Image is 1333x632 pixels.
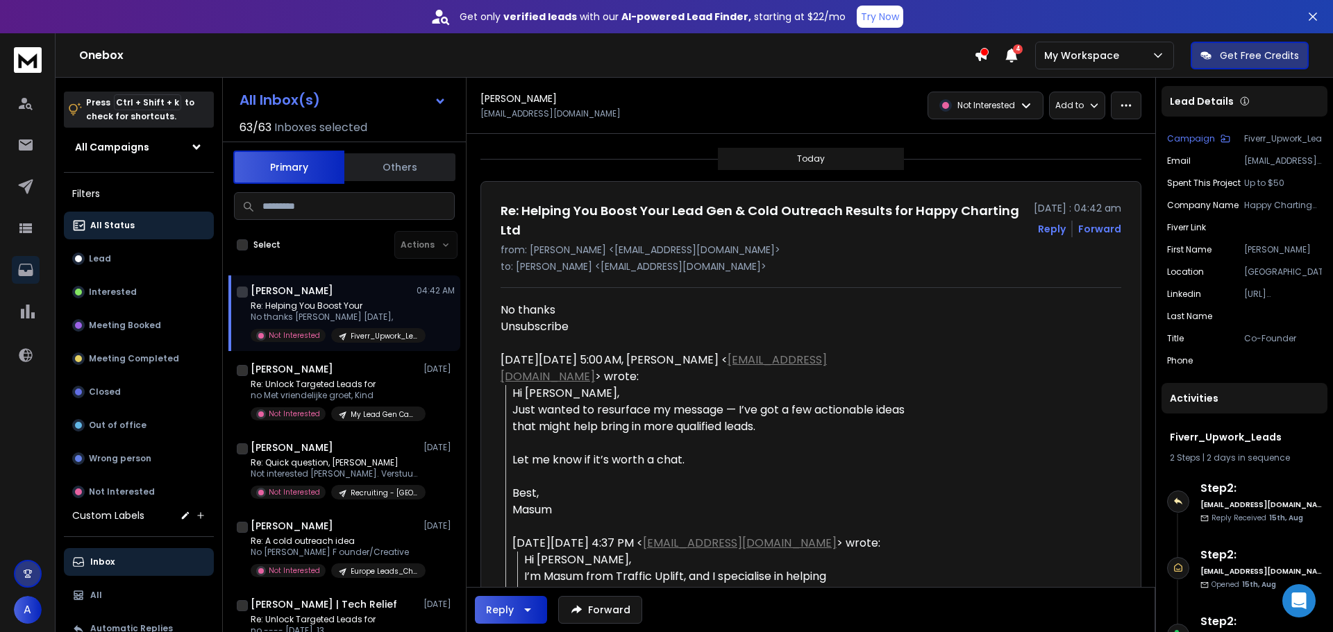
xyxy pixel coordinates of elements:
[90,556,115,567] p: Inbox
[1244,133,1322,144] p: Fiverr_Upwork_Leads
[512,485,906,502] div: Best,
[251,468,417,479] p: Not interested [PERSON_NAME]. Verstuurd vanaf
[558,596,642,624] button: Forward
[1167,155,1191,166] p: Email
[1167,178,1241,189] p: Spent this project
[89,420,146,431] p: Out of office
[114,94,181,110] span: Ctrl + Shift + k
[89,453,151,464] p: Wrong person
[251,457,417,468] p: Re: Quick question, [PERSON_NAME]
[269,487,320,497] p: Not Interested
[560,585,750,601] strong: maximise their outreach results
[251,547,417,558] p: No [PERSON_NAME] F ounder/Creative
[75,140,149,154] h1: All Campaigns
[1013,44,1023,54] span: 4
[1244,266,1322,277] p: [GEOGRAPHIC_DATA]
[1170,452,1319,463] div: |
[512,535,906,552] div: [DATE][DATE] 4:37 PM < > wrote:
[1244,333,1322,344] p: Co-Founder
[89,320,161,331] p: Meeting Booked
[64,184,214,203] h3: Filters
[1207,452,1290,463] span: 2 days in sequence
[1244,289,1322,300] p: [URL][DOMAIN_NAME]
[857,6,903,28] button: Try Now
[1167,311,1212,322] p: Last Name
[64,245,214,273] button: Lead
[480,92,557,105] h1: [PERSON_NAME]
[269,565,320,576] p: Not Interested
[1044,49,1125,62] p: My Workspace
[1200,547,1322,563] h6: Step 2 :
[64,581,214,609] button: All
[501,352,906,385] div: [DATE][DATE] 5:00 AM, [PERSON_NAME] < > wrote:
[1200,566,1322,577] h6: [EMAIL_ADDRESS][DOMAIN_NAME]
[64,478,214,506] button: Not Interested
[1162,383,1327,413] div: Activities
[524,568,906,618] div: I’m Masum from Traffic Uplift, and I specialise in helping clients through hyper-targeted campaig...
[501,318,906,335] div: Unsubscribe
[89,486,155,497] p: Not Interested
[424,599,455,610] p: [DATE]
[1167,200,1239,211] p: Company Name
[228,86,458,114] button: All Inbox(s)
[1034,201,1121,215] p: [DATE] : 04:42 am
[14,596,42,624] button: A
[251,390,417,401] p: no Met vriendelijke groet, Kind
[1269,513,1303,523] span: 15th, Aug
[1167,244,1212,255] p: First Name
[90,590,102,601] p: All
[351,331,417,341] p: Fiverr_Upwork_Leads
[1244,244,1322,255] p: [PERSON_NAME]
[501,243,1121,257] p: from: [PERSON_NAME] <[EMAIL_ADDRESS][DOMAIN_NAME]>
[503,10,577,24] strong: verified leads
[1078,222,1121,236] div: Forward
[1170,94,1234,108] p: Lead Details
[64,212,214,239] button: All Status
[1170,452,1200,463] span: 2 Steps
[14,47,42,73] img: logo
[1242,579,1276,590] span: 15th, Aug
[1244,155,1322,166] p: [EMAIL_ADDRESS][DOMAIN_NAME]
[64,548,214,576] button: Inbox
[417,285,455,296] p: 04:42 AM
[643,535,837,551] a: [EMAIL_ADDRESS][DOMAIN_NAME]
[89,386,121,398] p: Closed
[64,445,214,472] button: Wrong person
[1167,133,1230,144] button: Campaign
[86,96,194,123] p: Press to check for shortcuts.
[424,442,455,453] p: [DATE]
[351,488,417,498] p: Recruiting - [GEOGRAPHIC_DATA] 1st tier
[1200,480,1322,497] h6: Step 2 :
[1282,584,1316,617] div: Open Intercom Messenger
[1167,289,1201,300] p: linkedin
[1220,49,1299,62] p: Get Free Credits
[251,362,333,376] h1: [PERSON_NAME]
[89,287,137,298] p: Interested
[1167,333,1184,344] p: title
[64,133,214,161] button: All Campaigns
[1200,613,1322,630] h6: Step 2 :
[460,10,846,24] p: Get only with our starting at $22/mo
[861,10,899,24] p: Try Now
[1170,430,1319,444] h1: Fiverr_Upwork_Leads
[89,253,111,264] p: Lead
[1191,42,1309,69] button: Get Free Credits
[251,614,417,625] p: Re: Unlock Targeted Leads for
[251,441,333,454] h1: [PERSON_NAME]
[351,409,417,420] p: My Lead Gen Campaign_10x
[344,152,455,182] button: Others
[1200,499,1322,510] h6: [EMAIL_ADDRESS][DOMAIN_NAME]
[512,502,906,518] div: Masum
[72,509,144,522] h3: Custom Labels
[1038,222,1066,236] button: Reply
[424,364,455,375] p: [DATE]
[251,519,333,533] h1: [PERSON_NAME]
[957,100,1015,111] p: Not Interested
[269,330,320,341] p: Not Interested
[251,284,333,298] h1: [PERSON_NAME]
[251,300,417,311] p: Re: Helping You Boost Your
[251,379,417,390] p: Re: Unlock Targeted Leads for
[1244,178,1322,189] p: Up to $50
[1212,579,1276,590] p: Opened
